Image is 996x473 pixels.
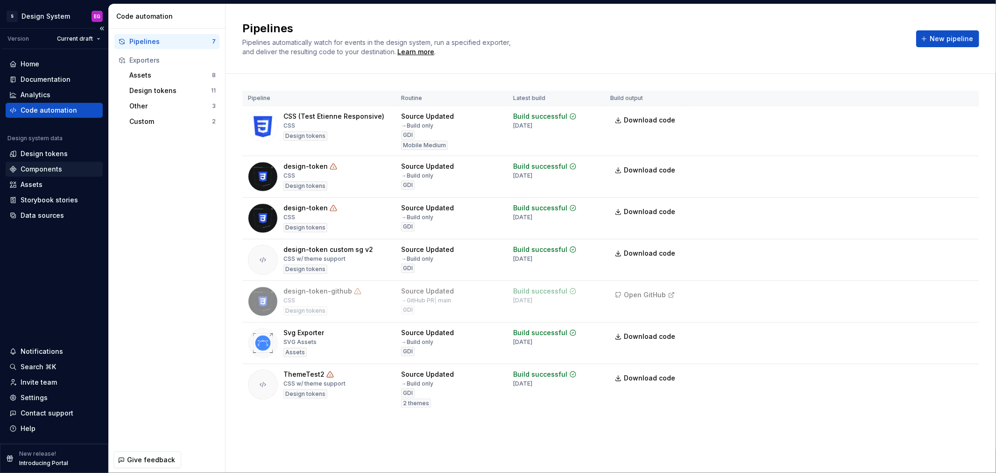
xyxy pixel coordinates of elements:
[403,400,429,407] span: 2 themes
[21,393,48,402] div: Settings
[21,149,68,158] div: Design tokens
[211,87,216,94] div: 11
[610,203,681,220] a: Download code
[6,359,103,374] button: Search ⌘K
[513,255,532,263] div: [DATE]
[212,72,216,79] div: 8
[610,245,681,262] a: Download code
[283,338,317,346] div: SVG Assets
[401,203,454,213] div: Source Updated
[513,112,567,121] div: Build successful
[930,34,973,43] span: New pipeline
[605,91,687,106] th: Build output
[127,455,175,465] span: Give feedback
[242,38,513,56] span: Pipelines automatically watch for events in the design system, run a specified exporter, and deli...
[401,141,448,150] div: Mobile Medium
[283,255,346,263] div: CSS w/ theme support
[513,328,567,337] div: Build successful
[6,162,103,177] a: Components
[126,99,219,114] button: Other3
[283,245,373,254] div: design-token custom sg v2
[401,245,454,254] div: Source Updated
[624,207,675,216] span: Download code
[6,375,103,390] a: Invite team
[401,370,454,379] div: Source Updated
[513,297,532,304] div: [DATE]
[6,57,103,72] a: Home
[283,131,327,141] div: Design tokens
[126,68,219,83] a: Assets8
[129,101,212,111] div: Other
[283,162,328,171] div: design-token
[396,49,436,56] span: .
[401,297,451,304] div: → GitHub PR main
[283,214,295,221] div: CSS
[6,406,103,421] button: Contact support
[6,421,103,436] button: Help
[513,245,567,254] div: Build successful
[6,344,103,359] button: Notifications
[624,373,675,383] span: Download code
[6,208,103,223] a: Data sources
[610,287,679,303] button: Open GitHub
[21,347,63,356] div: Notifications
[21,195,78,205] div: Storybook stories
[283,380,346,387] div: CSS w/ theme support
[513,122,532,129] div: [DATE]
[21,424,35,433] div: Help
[21,165,62,174] div: Components
[53,32,105,45] button: Current draft
[129,71,212,80] div: Assets
[401,180,415,190] div: GDI
[397,47,434,57] a: Learn more
[513,370,567,379] div: Build successful
[283,112,384,121] div: CSS (Test Etienne Responsive)
[401,255,433,263] div: → Build only
[21,408,73,418] div: Contact support
[129,86,211,95] div: Design tokens
[283,122,295,129] div: CSS
[126,114,219,129] a: Custom2
[624,115,675,125] span: Download code
[21,378,57,387] div: Invite team
[401,172,433,179] div: → Build only
[624,332,675,341] span: Download code
[212,102,216,110] div: 3
[513,338,532,346] div: [DATE]
[401,122,433,129] div: → Build only
[401,388,415,398] div: GDI
[513,380,532,387] div: [DATE]
[212,38,216,45] div: 7
[513,172,532,179] div: [DATE]
[129,56,216,65] div: Exporters
[283,306,327,315] div: Design tokens
[6,87,103,102] a: Analytics
[610,292,679,300] a: Open GitHub
[283,223,327,232] div: Design tokens
[95,22,108,35] button: Collapse sidebar
[21,211,64,220] div: Data sources
[7,35,29,43] div: Version
[283,172,295,179] div: CSS
[21,75,71,84] div: Documentation
[283,328,324,337] div: Svg Exporter
[19,459,68,467] p: Introducing Portal
[610,112,681,129] a: Download code
[242,91,396,106] th: Pipeline
[242,21,905,36] h2: Pipelines
[401,130,415,140] div: GDI
[7,135,63,142] div: Design system data
[401,347,415,356] div: GDI
[6,146,103,161] a: Design tokens
[283,287,352,296] div: design-token-github
[283,389,327,399] div: Design tokens
[401,162,454,171] div: Source Updated
[6,177,103,192] a: Assets
[21,180,42,189] div: Assets
[114,34,219,49] button: Pipelines7
[401,328,454,337] div: Source Updated
[401,222,415,231] div: GDI
[401,287,454,296] div: Source Updated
